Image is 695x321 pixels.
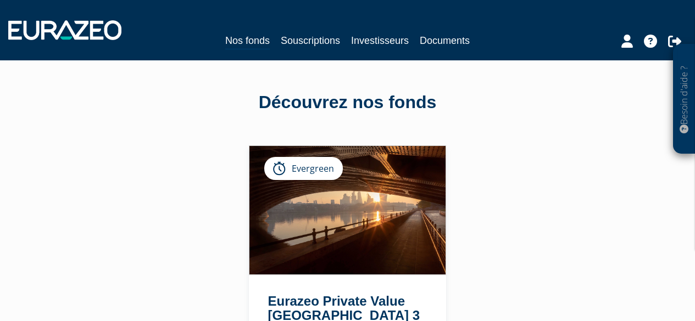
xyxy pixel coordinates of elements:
[420,33,470,48] a: Documents
[225,33,270,50] a: Nos fonds
[264,157,343,180] div: Evergreen
[35,90,661,115] div: Découvrez nos fonds
[351,33,409,48] a: Investisseurs
[281,33,340,48] a: Souscriptions
[249,146,446,274] img: Eurazeo Private Value Europe 3
[678,50,691,149] p: Besoin d'aide ?
[8,20,121,40] img: 1732889491-logotype_eurazeo_blanc_rvb.png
